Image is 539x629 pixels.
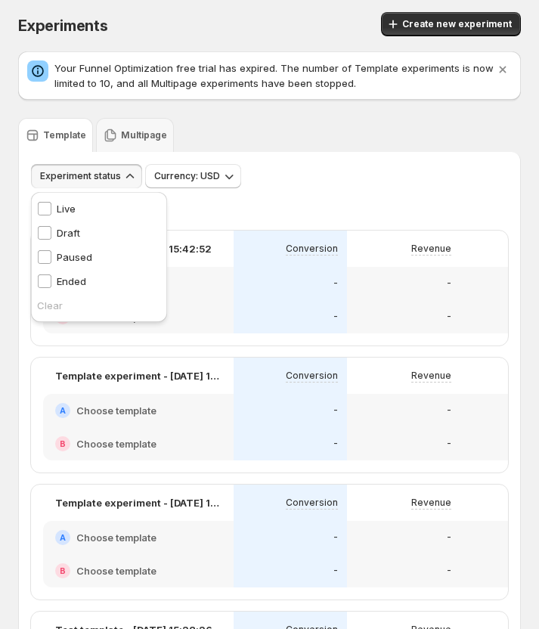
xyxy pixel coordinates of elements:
p: Your Funnel Optimization free trial has expired. The number of Template experiments is now limite... [54,60,494,91]
p: Template experiment - [DATE] 13:56:47 [55,368,221,383]
p: - [333,531,338,544]
h2: Choose template [76,563,156,578]
p: Ended [57,274,86,289]
p: Conversion [286,243,338,255]
p: Multipage [121,129,167,141]
p: - [447,565,451,577]
p: - [447,277,451,290]
p: - [447,404,451,417]
p: - [333,438,338,450]
p: - [447,438,451,450]
p: - [333,277,338,290]
p: Template [43,129,86,141]
h2: B [60,439,66,448]
h2: Choose template [76,403,156,418]
span: Experiments [18,17,108,35]
button: Dismiss notification [491,57,515,82]
span: Currency: USD [154,170,220,182]
h2: A [60,406,66,415]
p: - [333,565,338,577]
p: Paused [57,249,92,265]
button: Experiment status [31,164,142,188]
h2: A [60,533,66,542]
h2: Choose template [76,530,156,545]
span: Experiment status [40,170,121,182]
p: - [333,404,338,417]
p: Revenue [411,370,451,382]
button: Create new experiment [381,12,521,36]
p: - [333,311,338,323]
p: - [447,531,451,544]
span: Create new experiment [402,18,512,30]
p: Conversion [286,370,338,382]
button: Currency: USD [145,164,241,188]
p: Live [57,201,76,216]
h2: B [60,566,66,575]
h2: Choose template [76,436,156,451]
p: Revenue [411,497,451,509]
p: Template experiment - [DATE] 11:34:13 [55,495,221,510]
p: - [447,311,451,323]
p: Conversion [286,497,338,509]
p: Draft [57,225,80,240]
p: Revenue [411,243,451,255]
